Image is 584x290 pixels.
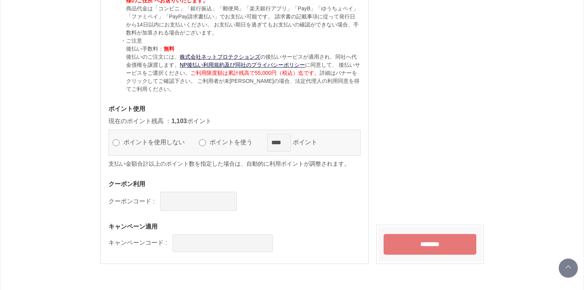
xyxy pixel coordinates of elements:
p: 後払い手数料： 後払いのご注文には、 の後払いサービスが適用され、同社へ代金債権を譲渡します。 に同意して、 後払いサービスをご選択ください。 詳細はバナーをクリックしてご確認下さい。 ご利用者... [126,45,361,93]
span: 無料 [164,46,174,52]
a: 株式会社ネットプロテクションズ [180,54,260,60]
h3: ポイント使用 [108,105,361,113]
label: ポイントを使う [208,139,261,145]
a: NP後払い利用規約及び同社のプライバシーポリシー [180,62,305,68]
p: 商品代金は「コンビニ」「銀行振込」「郵便局」「楽天銀行アプリ」「PayB」「ゆうちょペイ」「ファミペイ」「PayPay請求書払い」でお支払い可能です。 請求書の記載事項に従って発行日から14日以... [126,5,361,37]
p: 支払い金額合計以上のポイント数を指定した場合は、自動的に利用ポイントが調整されます。 [108,160,361,168]
label: キャンペーンコード : [108,239,167,246]
h3: クーポン利用 [108,180,361,188]
label: クーポンコード : [108,198,155,204]
p: 現在のポイント残高 ： ポイント [108,117,361,126]
label: ポイント [291,139,326,145]
label: ポイントを使用しない [121,139,194,145]
h3: キャンペーン適用 [108,222,361,231]
span: ご利用限度額は累計残高で55,000円（税込）迄です。 [190,70,320,76]
span: 1,103 [171,118,187,124]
